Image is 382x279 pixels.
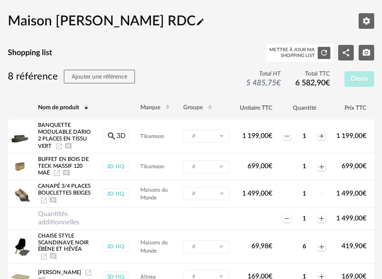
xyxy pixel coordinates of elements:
[268,190,272,197] span: €
[72,74,127,80] span: Ajouter une référence
[183,187,230,200] div: Sélectionner un groupe
[246,79,281,87] span: 5 485,75
[342,49,350,56] span: Share Variant icon
[10,183,31,204] img: Product pack shot
[183,240,230,254] div: Sélectionner un groupe
[64,143,72,149] span: Ajouter un commentaire
[283,215,291,222] span: Minus icon
[242,190,272,197] span: 1 499,00
[40,254,48,259] a: Launch icon
[325,79,330,87] span: €
[49,254,57,259] span: Ajouter un commentaire
[140,240,168,254] span: Maisons du Monde
[102,161,130,172] div: 3D HQ
[318,215,325,222] span: Plus icon
[318,243,325,251] span: Plus icon
[10,157,31,177] img: Product pack shot
[183,129,230,143] div: Sélectionner un groupe
[246,70,281,78] span: Total HT
[331,96,371,120] th: Prix TTC
[64,70,135,83] button: Ajouter une référence
[102,188,130,199] div: 3D HQ
[268,243,272,250] span: €
[53,170,61,176] a: Launch icon
[140,164,164,169] span: Tikamoon
[276,79,281,87] span: €
[359,45,374,60] button: Camera icon
[318,132,325,140] span: Plus icon
[363,133,366,139] span: €
[140,134,164,139] span: Tikamoon
[38,233,89,252] span: Chaise style scandinave noir ébène et hévéa
[242,133,272,139] span: 1 199,00
[318,163,325,171] span: Plus icon
[318,47,330,60] button: Refresh icon
[84,270,92,275] a: Launch icon
[251,243,272,250] span: 69,98
[320,49,328,55] span: Refresh icon
[38,157,89,176] span: Buffet en bois de teck massif 120 Maë
[248,163,272,170] span: 699,00
[38,270,81,276] span: [PERSON_NAME]
[38,184,91,196] span: Canapé 3/4 places bouclettes beiges
[292,132,317,140] div: 1
[363,215,366,222] span: €
[183,104,203,110] span: Groupe
[269,47,315,59] div: Mettre à jour ma Shopping List
[351,76,368,82] span: Devis
[102,241,130,252] div: 3D HQ
[363,190,366,197] span: €
[38,123,91,149] span: Banquette modulable Dario 2 places en tissu vert
[40,198,48,203] a: Launch icon
[336,190,366,197] span: 1 499,00
[283,132,291,140] span: Minus icon
[359,13,374,29] button: Editer les paramètres
[196,14,205,28] span: Pencil icon
[8,48,52,58] h4: Shopping list
[362,18,371,24] span: Editer les paramètres
[363,243,366,250] span: €
[102,161,131,172] a: 3D HQ
[295,70,330,78] span: Total TTC
[292,215,317,222] div: 1
[268,133,272,139] span: €
[183,160,230,174] div: Sélectionner un groupe
[140,104,160,110] span: Marque
[338,45,354,60] button: Share Variant icon
[107,132,116,139] span: Magnify icon
[10,237,31,257] img: Product pack shot
[10,126,31,146] img: Product pack shot
[362,49,371,56] span: Camera icon
[344,71,375,87] button: Devis
[49,198,57,203] span: Ajouter un commentaire
[295,79,330,87] span: 6 582,90
[277,96,331,120] th: Quantité
[342,243,366,250] span: 419,90
[102,129,130,143] a: Magnify icon3D
[62,170,70,176] span: Ajouter un commentaire
[292,162,317,170] div: 1
[336,215,366,222] span: 1 499,00
[55,143,63,149] a: Launch icon
[336,133,366,139] span: 1 199,00
[235,96,277,120] th: Unitaire TTC
[268,163,272,170] span: €
[38,104,79,110] span: Nom de produit
[102,188,131,199] a: 3D HQ
[342,163,366,170] span: 699,00
[102,241,131,252] a: 3D HQ
[292,190,317,198] div: 1
[33,207,97,230] td: Quantités additionnelles
[140,187,168,201] span: Maisons du Monde
[363,163,366,170] span: €
[8,70,135,83] h3: 8 référence
[292,242,317,250] div: 6
[8,12,205,30] h2: Maison [PERSON_NAME] RDC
